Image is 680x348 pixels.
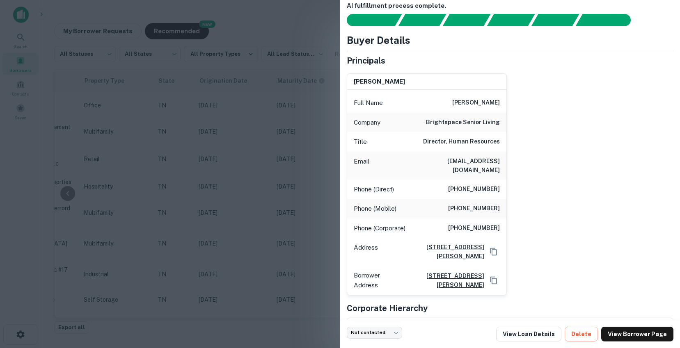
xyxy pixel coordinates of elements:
div: Sending borrower request to AI... [337,14,398,26]
div: Documents found, AI parsing details... [442,14,490,26]
iframe: Chat Widget [639,256,680,296]
h6: AI fulfillment process complete. [347,1,674,11]
p: Email [354,157,369,175]
p: Address [354,243,378,261]
h6: [PHONE_NUMBER] [448,204,500,214]
h6: [PERSON_NAME] [354,77,405,86]
h6: Director, Human Resources [423,137,500,147]
p: Borrower Address [354,271,395,290]
p: Phone (Mobile) [354,204,396,214]
a: [STREET_ADDRESS][PERSON_NAME] [398,271,484,289]
h6: brightspace senior living [426,118,500,127]
h6: [PERSON_NAME] [452,98,500,108]
p: Phone (Direct) [354,184,394,194]
h6: [EMAIL_ADDRESS][DOMAIN_NAME] [401,157,500,175]
h6: [PHONE_NUMBER] [448,184,500,194]
a: [STREET_ADDRESS][PERSON_NAME] [381,243,484,261]
div: Not contacted [347,327,402,339]
h4: Buyer Details [347,33,410,48]
p: Phone (Corporate) [354,223,405,233]
h5: Corporate Hierarchy [347,302,428,314]
p: Full Name [354,98,383,108]
button: Copy Address [488,274,500,287]
a: View Loan Details [496,327,561,341]
div: Principals found, still searching for contact information. This may take time... [531,14,579,26]
p: Title [354,137,367,147]
div: AI fulfillment process complete. [576,14,641,26]
a: View Borrower Page [601,327,673,341]
div: Principals found, AI now looking for contact information... [487,14,535,26]
div: Your request is received and processing... [398,14,446,26]
button: Delete [565,327,598,341]
button: Copy Address [488,246,500,258]
h5: Principals [347,55,385,67]
p: Company [354,118,380,127]
h6: [PHONE_NUMBER] [448,223,500,233]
